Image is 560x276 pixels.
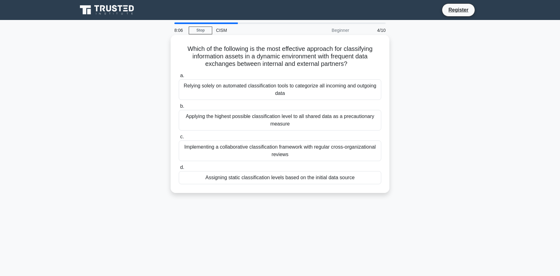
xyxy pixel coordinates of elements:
a: Register [445,6,472,14]
div: 8:06 [171,24,189,37]
span: a. [180,73,184,78]
span: b. [180,103,184,109]
div: 4/10 [353,24,389,37]
span: c. [180,134,184,139]
div: Beginner [298,24,353,37]
a: Stop [189,27,212,34]
div: Applying the highest possible classification level to all shared data as a precautionary measure [179,110,381,131]
span: d. [180,165,184,170]
h5: Which of the following is the most effective approach for classifying information assets in a dyn... [178,45,382,68]
div: Relying solely on automated classification tools to categorize all incoming and outgoing data [179,79,381,100]
div: Implementing a collaborative classification framework with regular cross-organizational reviews [179,140,381,161]
div: CISM [212,24,298,37]
div: Assigning static classification levels based on the initial data source [179,171,381,184]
